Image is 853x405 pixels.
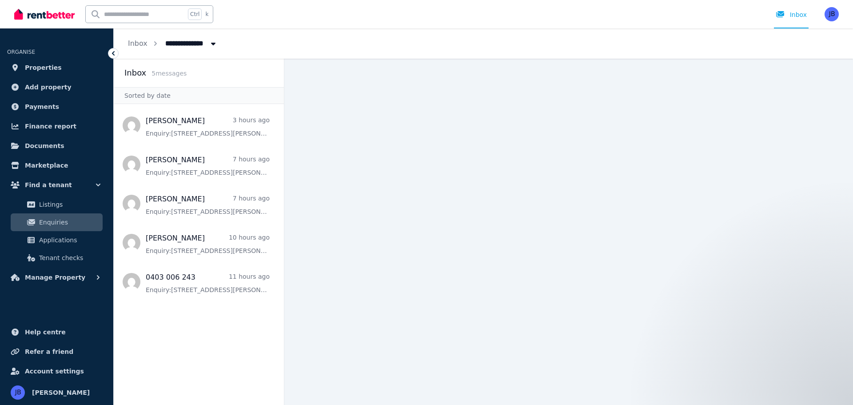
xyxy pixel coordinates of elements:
[25,62,62,73] span: Properties
[25,121,76,132] span: Finance report
[114,104,284,405] nav: Message list
[7,156,106,174] a: Marketplace
[146,155,270,177] a: [PERSON_NAME]7 hours agoEnquiry:[STREET_ADDRESS][PERSON_NAME].
[11,196,103,213] a: Listings
[114,28,232,59] nav: Breadcrumb
[11,213,103,231] a: Enquiries
[128,39,147,48] a: Inbox
[7,59,106,76] a: Properties
[124,67,146,79] h2: Inbox
[11,231,103,249] a: Applications
[25,272,85,283] span: Manage Property
[188,8,202,20] span: Ctrl
[146,116,270,138] a: [PERSON_NAME]3 hours agoEnquiry:[STREET_ADDRESS][PERSON_NAME].
[7,269,106,286] button: Manage Property
[7,343,106,361] a: Refer a friend
[14,8,75,21] img: RentBetter
[39,199,99,210] span: Listings
[776,10,807,19] div: Inbox
[7,98,106,116] a: Payments
[39,235,99,245] span: Applications
[146,272,270,294] a: 0403 006 24311 hours agoEnquiry:[STREET_ADDRESS][PERSON_NAME].
[823,375,844,396] iframe: Intercom live chat
[25,366,84,377] span: Account settings
[7,137,106,155] a: Documents
[114,87,284,104] div: Sorted by date
[25,140,64,151] span: Documents
[11,249,103,267] a: Tenant checks
[7,323,106,341] a: Help centre
[146,194,270,216] a: [PERSON_NAME]7 hours agoEnquiry:[STREET_ADDRESS][PERSON_NAME].
[7,49,35,55] span: ORGANISE
[825,7,839,21] img: JACQUELINE BARRY
[39,217,99,228] span: Enquiries
[25,82,72,92] span: Add property
[25,101,59,112] span: Payments
[11,385,25,400] img: JACQUELINE BARRY
[7,117,106,135] a: Finance report
[7,362,106,380] a: Account settings
[7,176,106,194] button: Find a tenant
[25,346,73,357] span: Refer a friend
[151,70,187,77] span: 5 message s
[25,327,66,337] span: Help centre
[25,160,68,171] span: Marketplace
[205,11,208,18] span: k
[39,253,99,263] span: Tenant checks
[146,233,270,255] a: [PERSON_NAME]10 hours agoEnquiry:[STREET_ADDRESS][PERSON_NAME].
[25,180,72,190] span: Find a tenant
[32,387,90,398] span: [PERSON_NAME]
[7,78,106,96] a: Add property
